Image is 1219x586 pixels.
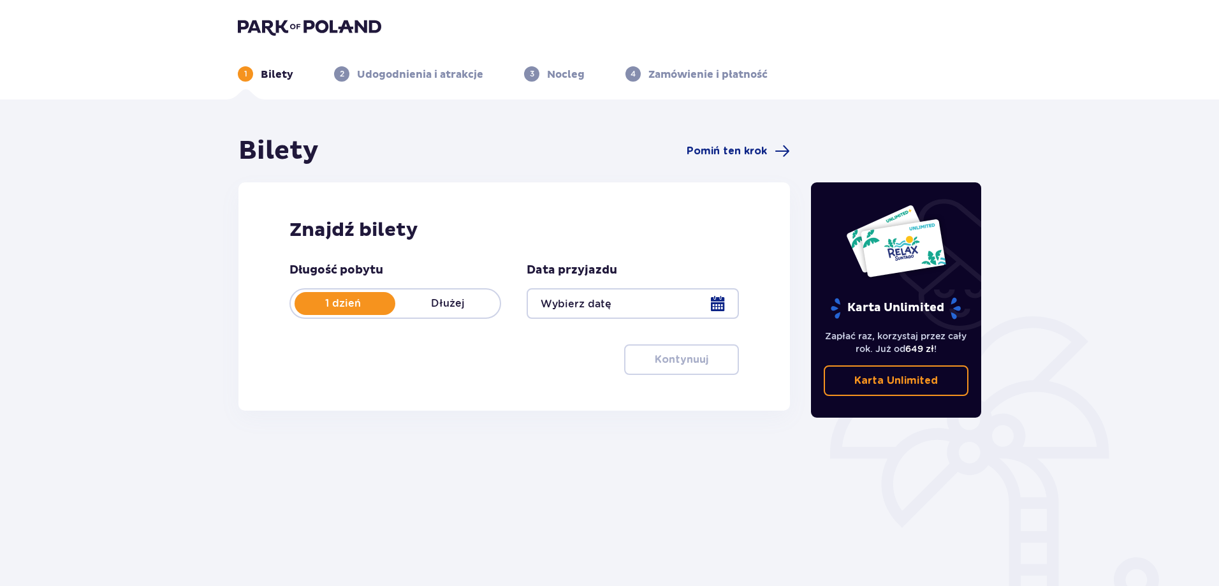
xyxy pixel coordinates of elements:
p: Długość pobytu [289,263,383,278]
div: 3Nocleg [524,66,585,82]
p: Karta Unlimited [829,297,962,319]
p: Data przyjazdu [527,263,617,278]
p: Kontynuuj [655,353,708,367]
p: 4 [631,68,636,80]
p: Dłużej [395,297,500,311]
h2: Znajdź bilety [289,218,739,242]
span: 649 zł [905,344,934,354]
p: Bilety [261,68,293,82]
p: 3 [530,68,534,80]
a: Karta Unlimited [824,365,969,396]
div: 1Bilety [238,66,293,82]
p: Udogodnienia i atrakcje [357,68,483,82]
a: Pomiń ten krok [687,143,790,159]
img: Dwie karty całoroczne do Suntago z napisem 'UNLIMITED RELAX', na białym tle z tropikalnymi liśćmi... [845,204,947,278]
p: 2 [340,68,344,80]
p: 1 dzień [291,297,395,311]
div: 4Zamówienie i płatność [625,66,768,82]
p: Nocleg [547,68,585,82]
h1: Bilety [238,135,319,167]
span: Pomiń ten krok [687,144,767,158]
div: 2Udogodnienia i atrakcje [334,66,483,82]
button: Kontynuuj [624,344,739,375]
p: Karta Unlimited [854,374,938,388]
img: Park of Poland logo [238,18,381,36]
p: 1 [244,68,247,80]
p: Zamówienie i płatność [648,68,768,82]
p: Zapłać raz, korzystaj przez cały rok. Już od ! [824,330,969,355]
